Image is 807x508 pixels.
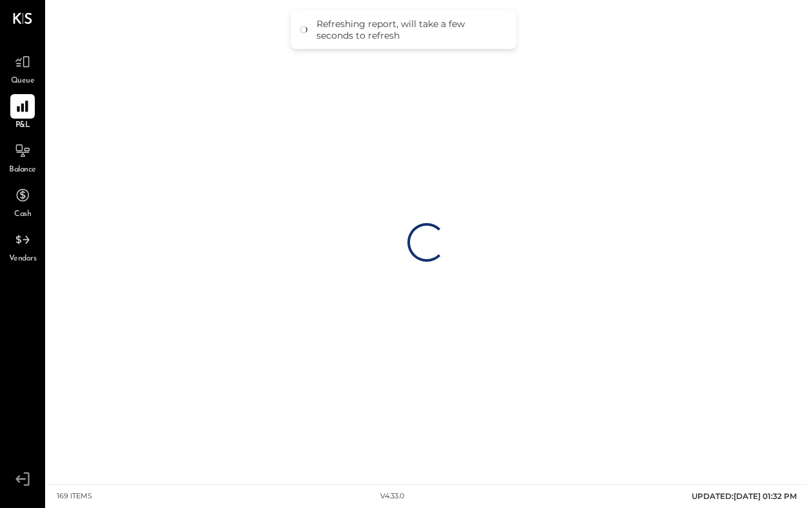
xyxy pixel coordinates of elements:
a: Queue [1,50,44,87]
span: Queue [11,75,35,87]
span: P&L [15,120,30,132]
div: 169 items [57,491,92,502]
span: UPDATED: [DATE] 01:32 PM [692,491,797,501]
a: Cash [1,183,44,220]
span: Vendors [9,253,37,265]
a: Balance [1,139,44,176]
a: P&L [1,94,44,132]
span: Balance [9,164,36,176]
div: Refreshing report, will take a few seconds to refresh [316,18,503,41]
span: Cash [14,209,31,220]
a: Vendors [1,228,44,265]
div: v 4.33.0 [380,491,404,502]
